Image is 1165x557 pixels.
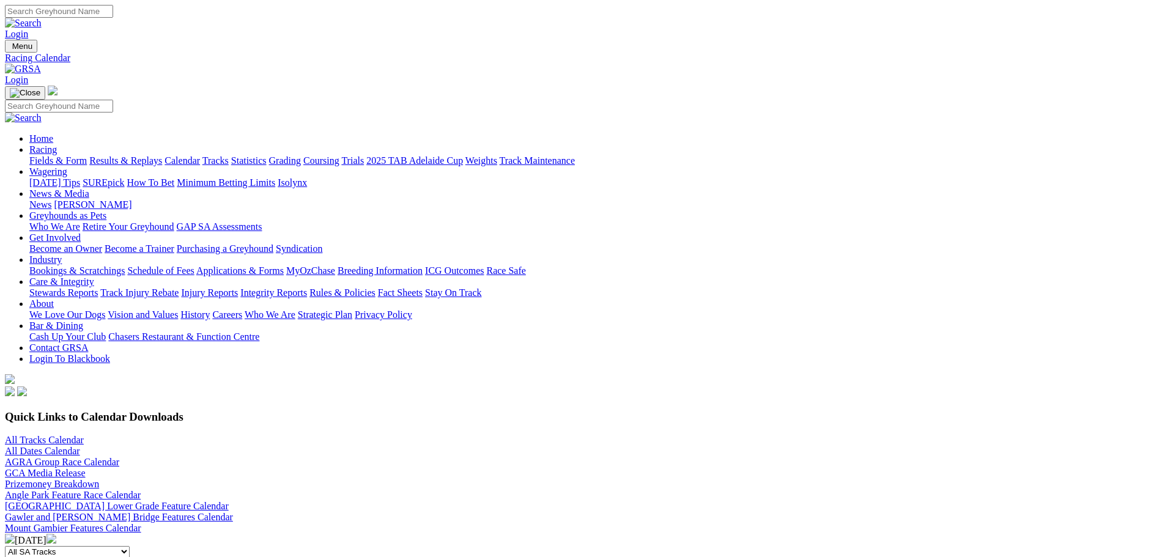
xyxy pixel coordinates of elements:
img: Close [10,88,40,98]
a: Track Injury Rebate [100,287,179,298]
a: Racing [29,144,57,155]
a: Greyhounds as Pets [29,210,106,221]
a: [DATE] Tips [29,177,80,188]
a: MyOzChase [286,265,335,276]
a: Minimum Betting Limits [177,177,275,188]
a: Industry [29,254,62,265]
a: [PERSON_NAME] [54,199,131,210]
a: Calendar [165,155,200,166]
a: Mount Gambier Features Calendar [5,523,141,533]
a: Bar & Dining [29,320,83,331]
a: Syndication [276,243,322,254]
a: Chasers Restaurant & Function Centre [108,331,259,342]
div: News & Media [29,199,1160,210]
a: 2025 TAB Adelaide Cup [366,155,463,166]
a: [GEOGRAPHIC_DATA] Lower Grade Feature Calendar [5,501,229,511]
a: Stewards Reports [29,287,98,298]
div: About [29,309,1160,320]
a: Login To Blackbook [29,353,110,364]
div: Racing [29,155,1160,166]
a: Fields & Form [29,155,87,166]
img: logo-grsa-white.png [48,86,57,95]
img: chevron-right-pager-white.svg [46,534,56,544]
a: Purchasing a Greyhound [177,243,273,254]
a: Who We Are [245,309,295,320]
h3: Quick Links to Calendar Downloads [5,410,1160,424]
a: All Dates Calendar [5,446,80,456]
a: Prizemoney Breakdown [5,479,99,489]
a: Strategic Plan [298,309,352,320]
a: Fact Sheets [378,287,423,298]
img: GRSA [5,64,41,75]
a: Rules & Policies [309,287,375,298]
input: Search [5,5,113,18]
a: Contact GRSA [29,342,88,353]
a: Track Maintenance [500,155,575,166]
div: Industry [29,265,1160,276]
a: Cash Up Your Club [29,331,106,342]
img: logo-grsa-white.png [5,374,15,384]
a: Schedule of Fees [127,265,194,276]
a: Isolynx [278,177,307,188]
a: Careers [212,309,242,320]
a: Results & Replays [89,155,162,166]
a: ICG Outcomes [425,265,484,276]
a: Gawler and [PERSON_NAME] Bridge Features Calendar [5,512,233,522]
img: Search [5,18,42,29]
a: News [29,199,51,210]
a: History [180,309,210,320]
a: Integrity Reports [240,287,307,298]
a: Weights [465,155,497,166]
a: Racing Calendar [5,53,1160,64]
a: GAP SA Assessments [177,221,262,232]
a: Trials [341,155,364,166]
a: Race Safe [486,265,525,276]
a: Login [5,29,28,39]
a: SUREpick [83,177,124,188]
a: Login [5,75,28,85]
a: Bookings & Scratchings [29,265,125,276]
a: Home [29,133,53,144]
a: Stay On Track [425,287,481,298]
div: Get Involved [29,243,1160,254]
a: Tracks [202,155,229,166]
a: All Tracks Calendar [5,435,84,445]
a: About [29,298,54,309]
a: Vision and Values [108,309,178,320]
a: Grading [269,155,301,166]
a: Become a Trainer [105,243,174,254]
span: Menu [12,42,32,51]
div: [DATE] [5,534,1160,546]
button: Toggle navigation [5,40,37,53]
img: Search [5,113,42,124]
a: Coursing [303,155,339,166]
a: Become an Owner [29,243,102,254]
div: Care & Integrity [29,287,1160,298]
img: facebook.svg [5,386,15,396]
a: We Love Our Dogs [29,309,105,320]
div: Bar & Dining [29,331,1160,342]
button: Toggle navigation [5,86,45,100]
a: Angle Park Feature Race Calendar [5,490,141,500]
a: Retire Your Greyhound [83,221,174,232]
img: twitter.svg [17,386,27,396]
div: Greyhounds as Pets [29,221,1160,232]
a: Privacy Policy [355,309,412,320]
a: GCA Media Release [5,468,86,478]
a: Statistics [231,155,267,166]
a: Care & Integrity [29,276,94,287]
a: How To Bet [127,177,175,188]
div: Wagering [29,177,1160,188]
input: Search [5,100,113,113]
a: Applications & Forms [196,265,284,276]
a: Get Involved [29,232,81,243]
a: Breeding Information [338,265,423,276]
a: News & Media [29,188,89,199]
a: Who We Are [29,221,80,232]
a: AGRA Group Race Calendar [5,457,119,467]
a: Wagering [29,166,67,177]
a: Injury Reports [181,287,238,298]
img: chevron-left-pager-white.svg [5,534,15,544]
